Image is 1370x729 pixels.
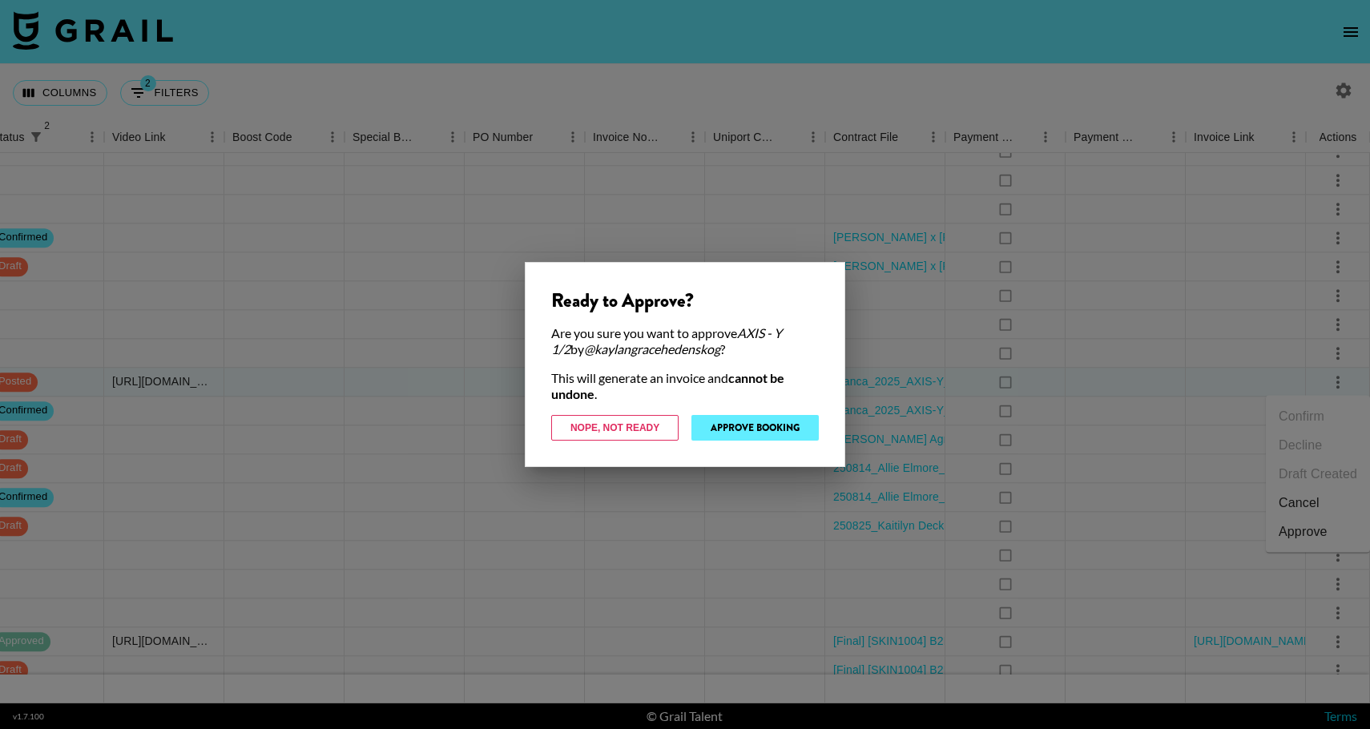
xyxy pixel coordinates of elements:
[551,415,679,441] button: Nope, Not Ready
[551,288,819,312] div: Ready to Approve?
[691,415,819,441] button: Approve Booking
[584,341,720,356] em: @ kaylangracehedenskog
[551,370,819,402] div: This will generate an invoice and .
[551,325,782,356] em: AXIS - Y 1/2
[551,370,784,401] strong: cannot be undone
[551,325,819,357] div: Are you sure you want to approve by ?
